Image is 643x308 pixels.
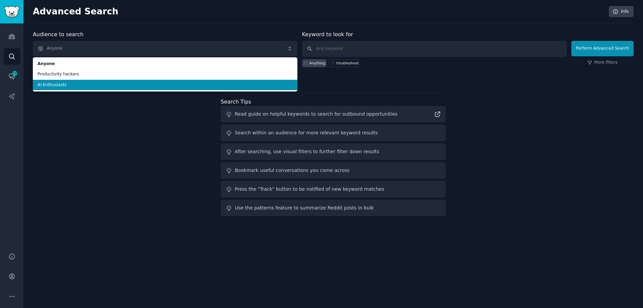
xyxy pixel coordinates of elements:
div: Read guide on helpful keywords to search for outbound opportunities [235,111,398,118]
span: Anyone [38,61,293,67]
label: Keyword to look for [302,31,353,38]
span: 73 [12,71,18,76]
label: Search Tips [221,99,251,105]
a: More filters [587,60,618,66]
div: Anything [309,61,325,65]
button: Perform Advanced Search [571,41,634,56]
a: Info [609,6,634,17]
button: Anyone [33,41,297,56]
span: Productivity hackers [38,71,293,77]
div: Use the patterns feature to summarize Reddit posts in bulk [235,204,374,211]
div: Bookmark useful conversations you come across [235,167,350,174]
div: troubleshoot [336,61,358,65]
span: AI Enthusiasts [38,82,293,88]
h2: Advanced Search [33,6,605,17]
img: GummySearch logo [4,6,19,18]
label: Audience to search [33,31,83,38]
div: After searching, use visual filters to further filter down results [235,148,379,155]
input: Any keyword [302,41,567,57]
a: 73 [4,68,20,84]
ul: Anyone [33,57,297,91]
div: Search within an audience for more relevant keyword results [235,129,378,136]
div: Press the "Track" button to be notified of new keyword matches [235,186,384,193]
